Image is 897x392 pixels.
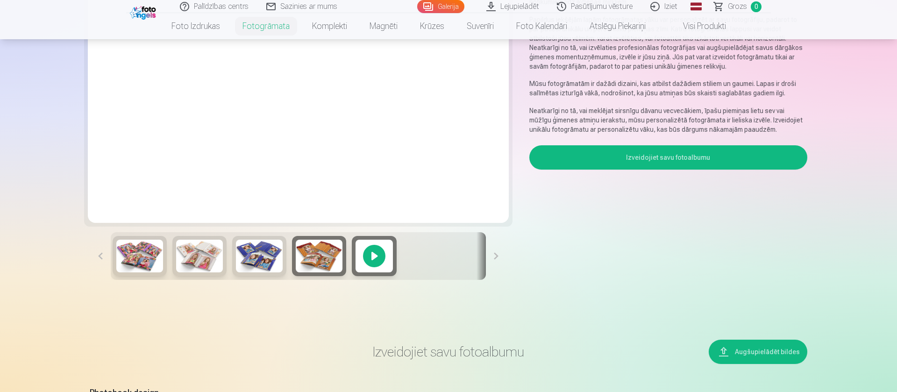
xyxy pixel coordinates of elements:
[529,79,807,98] p: Mūsu fotogrāmatām ir dažādi dizaini, kas atbilst dažādiem stiliem un gaumei. Lapas ir droši salīm...
[301,13,358,39] a: Komplekti
[578,13,657,39] a: Atslēgu piekariņi
[728,1,747,12] span: Grozs
[751,1,762,12] span: 0
[231,13,301,39] a: Fotogrāmata
[130,4,158,20] img: /fa1
[529,15,807,71] p: Papildus iekšējām lapām fotogrāmatas vāku var personalizēt ar savu fotogrāfiju, padarot to par pa...
[529,106,807,134] p: Neatkarīgi no tā, vai meklējat sirsnīgu dāvanu vecvecākiem, īpašu piemiņas lietu sev vai mūžīgu ģ...
[657,13,737,39] a: Visi produkti
[358,13,409,39] a: Magnēti
[269,340,628,364] h1: Izveidojiet savu fotoalbumu
[529,145,807,170] button: Izveidojiet savu fotoalbumu
[505,13,578,39] a: Foto kalendāri
[160,13,231,39] a: Foto izdrukas
[409,13,456,39] a: Krūzes
[456,13,505,39] a: Suvenīri
[709,340,807,364] button: Augšupielādēt bildes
